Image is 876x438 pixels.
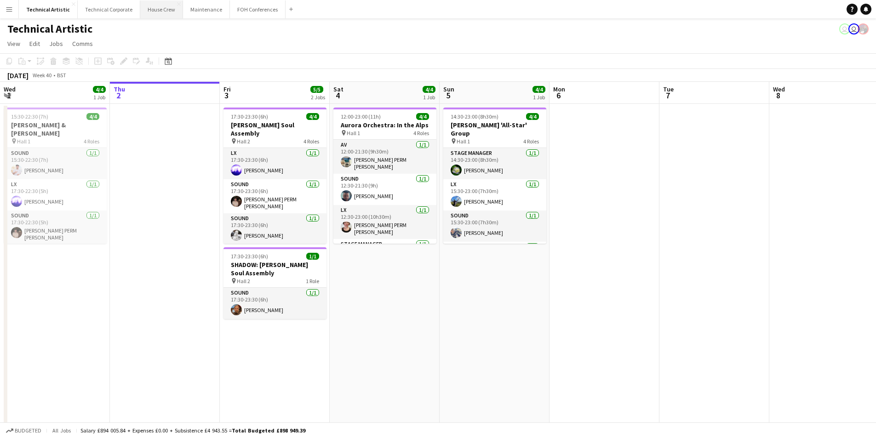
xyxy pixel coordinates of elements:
[230,0,286,18] button: FOH Conferences
[333,205,436,239] app-card-role: LX1/112:30-23:00 (10h30m)[PERSON_NAME] PERM [PERSON_NAME]
[310,86,323,93] span: 5/5
[662,90,674,101] span: 7
[2,90,16,101] span: 1
[413,130,429,137] span: 4 Roles
[26,38,44,50] a: Edit
[15,427,41,434] span: Budgeted
[69,38,97,50] a: Comms
[552,90,565,101] span: 6
[51,427,73,434] span: All jobs
[443,179,546,210] app-card-role: LX1/115:30-23:00 (7h30m)[PERSON_NAME]
[333,85,344,93] span: Sat
[237,138,250,145] span: Hall 2
[526,113,539,120] span: 4/4
[839,23,850,34] app-user-avatar: Abby Hubbard
[29,40,40,48] span: Edit
[443,121,546,137] h3: [PERSON_NAME] 'All-Star' Group
[311,94,325,101] div: 2 Jobs
[423,86,435,93] span: 4/4
[4,148,107,179] app-card-role: Sound1/115:30-22:30 (7h)[PERSON_NAME]
[416,113,429,120] span: 4/4
[4,38,24,50] a: View
[93,94,105,101] div: 1 Job
[4,85,16,93] span: Wed
[457,138,470,145] span: Hall 1
[30,72,53,79] span: Week 40
[443,85,454,93] span: Sun
[443,210,546,242] app-card-role: Sound1/115:30-23:00 (7h30m)[PERSON_NAME]
[86,113,99,120] span: 4/4
[223,288,326,319] app-card-role: Sound1/117:30-23:30 (6h)[PERSON_NAME]
[333,121,436,129] h3: Aurora Orchestra: In the Alps
[11,113,48,120] span: 15:30-22:30 (7h)
[773,85,785,93] span: Wed
[7,22,92,36] h1: Technical Artistic
[223,108,326,244] app-job-card: 17:30-23:30 (6h)4/4[PERSON_NAME] Soul Assembly Hall 24 RolesLX1/117:30-23:30 (6h)[PERSON_NAME]Sou...
[49,40,63,48] span: Jobs
[232,427,305,434] span: Total Budgeted £898 949.39
[4,210,107,245] app-card-role: Sound1/117:30-22:30 (5h)[PERSON_NAME] PERM [PERSON_NAME]
[443,108,546,244] app-job-card: 14:30-23:00 (8h30m)4/4[PERSON_NAME] 'All-Star' Group Hall 14 RolesStage Manager1/114:30-23:00 (8h...
[4,121,107,137] h3: [PERSON_NAME] & [PERSON_NAME]
[19,0,78,18] button: Technical Artistic
[451,113,498,120] span: 14:30-23:00 (8h30m)
[114,85,125,93] span: Thu
[84,138,99,145] span: 4 Roles
[80,427,305,434] div: Salary £894 005.84 + Expenses £0.00 + Subsistence £4 943.55 =
[423,94,435,101] div: 1 Job
[341,113,381,120] span: 12:00-23:00 (11h)
[5,426,43,436] button: Budgeted
[223,261,326,277] h3: SHADOW: [PERSON_NAME] Soul Assembly
[333,174,436,205] app-card-role: Sound1/112:30-21:30 (9h)[PERSON_NAME]
[140,0,183,18] button: House Crew
[306,113,319,120] span: 4/4
[442,90,454,101] span: 5
[222,90,231,101] span: 3
[7,71,29,80] div: [DATE]
[223,121,326,137] h3: [PERSON_NAME] Soul Assembly
[231,253,268,260] span: 17:30-23:30 (6h)
[306,278,319,284] span: 1 Role
[553,85,565,93] span: Mon
[93,86,106,93] span: 4/4
[183,0,230,18] button: Maintenance
[333,239,436,270] app-card-role: Stage Manager1/1
[333,108,436,244] app-job-card: 12:00-23:00 (11h)4/4Aurora Orchestra: In the Alps Hall 14 RolesAV1/112:00-21:30 (9h30m)[PERSON_NA...
[223,247,326,319] app-job-card: 17:30-23:30 (6h)1/1SHADOW: [PERSON_NAME] Soul Assembly Hall 21 RoleSound1/117:30-23:30 (6h)[PERSO...
[303,138,319,145] span: 4 Roles
[72,40,93,48] span: Comms
[17,138,30,145] span: Hall 1
[223,213,326,245] app-card-role: Sound1/117:30-23:30 (6h)[PERSON_NAME]
[231,113,268,120] span: 17:30-23:30 (6h)
[347,130,360,137] span: Hall 1
[223,85,231,93] span: Fri
[333,140,436,174] app-card-role: AV1/112:00-21:30 (9h30m)[PERSON_NAME] PERM [PERSON_NAME]
[7,40,20,48] span: View
[443,242,546,276] app-card-role: Sound1/1
[772,90,785,101] span: 8
[4,108,107,244] app-job-card: 15:30-22:30 (7h)4/4[PERSON_NAME] & [PERSON_NAME] Hall 14 RolesSound1/115:30-22:30 (7h)[PERSON_NAM...
[848,23,859,34] app-user-avatar: Liveforce Admin
[443,148,546,179] app-card-role: Stage Manager1/114:30-23:00 (8h30m)[PERSON_NAME]
[46,38,67,50] a: Jobs
[223,148,326,179] app-card-role: LX1/117:30-23:30 (6h)[PERSON_NAME]
[78,0,140,18] button: Technical Corporate
[4,179,107,210] app-card-role: LX1/117:30-22:30 (5h)[PERSON_NAME]
[332,90,344,101] span: 4
[523,138,539,145] span: 4 Roles
[533,94,545,101] div: 1 Job
[112,90,125,101] span: 2
[532,86,545,93] span: 4/4
[663,85,674,93] span: Tue
[306,253,319,260] span: 1/1
[223,179,326,213] app-card-role: Sound1/117:30-23:30 (6h)[PERSON_NAME] PERM [PERSON_NAME]
[57,72,66,79] div: BST
[858,23,869,34] app-user-avatar: Zubair PERM Dhalla
[237,278,250,284] span: Hall 2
